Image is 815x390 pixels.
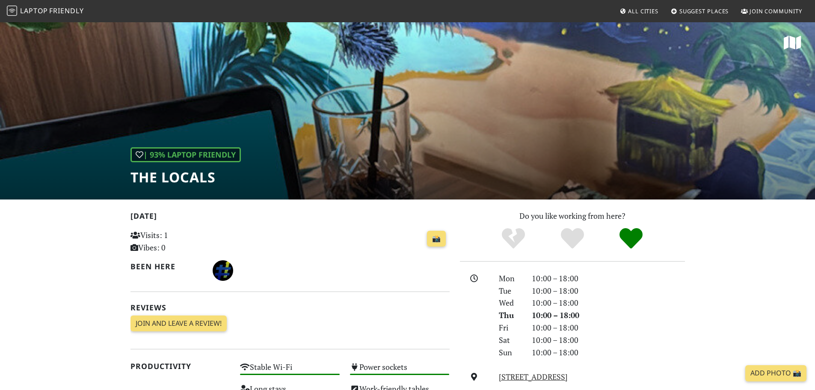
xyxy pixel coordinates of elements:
[527,309,690,322] div: 10:00 – 18:00
[130,229,230,254] p: Visits: 1 Vibes: 0
[494,334,526,346] div: Sat
[527,272,690,285] div: 10:00 – 18:00
[527,285,690,297] div: 10:00 – 18:00
[460,210,685,222] p: Do you like working from here?
[130,262,203,271] h2: Been here
[130,316,227,332] a: Join and leave a review!
[427,231,446,247] a: 📸
[130,362,230,371] h2: Productivity
[494,309,526,322] div: Thu
[494,346,526,359] div: Sun
[130,169,241,185] h1: The Locals
[20,6,48,15] span: Laptop
[602,227,661,250] div: Definitely!
[527,346,690,359] div: 10:00 – 18:00
[213,260,233,281] img: 6187-aleksa.jpg
[745,365,806,381] a: Add Photo 📸
[628,7,658,15] span: All Cities
[679,7,729,15] span: Suggest Places
[667,3,732,19] a: Suggest Places
[7,4,84,19] a: LaptopFriendly LaptopFriendly
[49,6,83,15] span: Friendly
[494,322,526,334] div: Fri
[235,360,345,382] div: Stable Wi-Fi
[494,297,526,309] div: Wed
[494,285,526,297] div: Tue
[616,3,662,19] a: All Cities
[527,297,690,309] div: 10:00 – 18:00
[543,227,602,250] div: Yes
[130,211,450,224] h2: [DATE]
[527,334,690,346] div: 10:00 – 18:00
[527,322,690,334] div: 10:00 – 18:00
[345,360,455,382] div: Power sockets
[130,147,241,162] div: | 93% Laptop Friendly
[130,303,450,312] h2: Reviews
[7,6,17,16] img: LaptopFriendly
[484,227,543,250] div: No
[750,7,802,15] span: Join Community
[499,372,568,382] a: [STREET_ADDRESS]
[738,3,806,19] a: Join Community
[213,265,233,275] span: Aleksa Miladinovic
[494,272,526,285] div: Mon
